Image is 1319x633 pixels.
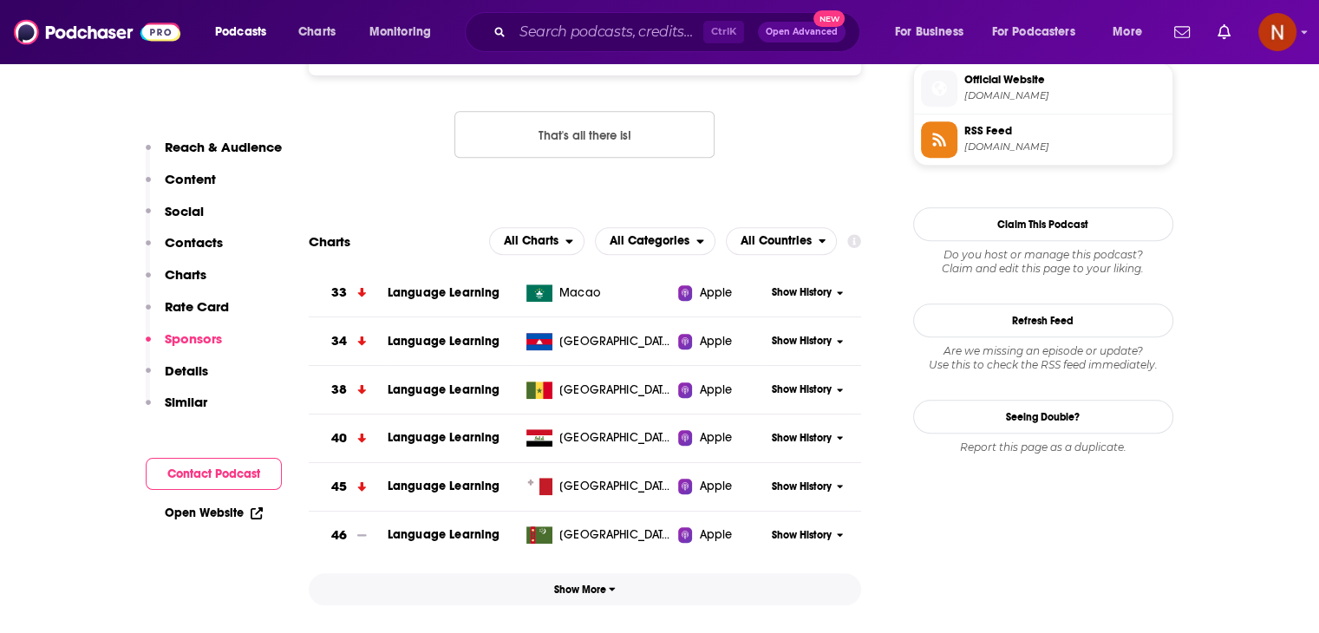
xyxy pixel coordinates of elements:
[309,269,388,316] a: 33
[595,227,715,255] h2: Categories
[309,573,862,605] button: Show More
[678,284,766,302] a: Apple
[165,266,206,283] p: Charts
[1113,20,1142,44] span: More
[481,12,877,52] div: Search podcasts, credits, & more...
[146,362,208,395] button: Details
[388,382,500,397] a: Language Learning
[146,394,207,426] button: Similar
[165,298,229,315] p: Rate Card
[165,330,222,347] p: Sponsors
[678,382,766,399] a: Apple
[331,525,347,545] h3: 46
[678,478,766,495] a: Apple
[1258,13,1296,51] button: Show profile menu
[913,440,1173,454] div: Report this page as a duplicate.
[559,284,600,302] span: Macao
[203,18,289,46] button: open menu
[298,20,336,44] span: Charts
[519,382,678,399] a: [GEOGRAPHIC_DATA]
[519,478,678,495] a: [GEOGRAPHIC_DATA]
[772,382,832,397] span: Show History
[388,430,500,445] a: Language Learning
[1100,18,1164,46] button: open menu
[388,527,500,542] a: Language Learning
[331,477,347,497] h3: 45
[678,429,766,447] a: Apple
[369,20,431,44] span: Monitoring
[331,283,347,303] h3: 33
[165,139,282,155] p: Reach & Audience
[964,72,1166,88] span: Official Website
[883,18,985,46] button: open menu
[964,89,1166,102] span: mind-your-charts.simplecast.com
[309,512,388,559] a: 46
[964,123,1166,139] span: RSS Feed
[699,333,732,350] span: Apple
[14,16,180,49] img: Podchaser - Follow, Share and Rate Podcasts
[921,121,1166,158] a: RSS Feed[DOMAIN_NAME]
[726,227,838,255] h2: Countries
[1167,17,1197,47] a: Show notifications dropdown
[772,528,832,543] span: Show History
[309,233,350,250] h2: Charts
[699,284,732,302] span: Apple
[454,111,715,158] button: Nothing here.
[388,285,500,300] a: Language Learning
[215,20,266,44] span: Podcasts
[146,266,206,298] button: Charts
[1258,13,1296,51] img: User Profile
[703,21,744,43] span: Ctrl K
[913,207,1173,241] button: Claim This Podcast
[610,235,689,247] span: All Categories
[165,171,216,187] p: Content
[331,380,347,400] h3: 38
[489,227,584,255] button: open menu
[146,298,229,330] button: Rate Card
[519,284,678,302] a: Macao
[913,248,1173,262] span: Do you host or manage this podcast?
[287,18,346,46] a: Charts
[388,479,500,493] span: Language Learning
[772,334,832,349] span: Show History
[146,171,216,203] button: Content
[699,382,732,399] span: Apple
[921,70,1166,107] a: Official Website[DOMAIN_NAME]
[519,526,678,544] a: [GEOGRAPHIC_DATA]
[766,285,849,300] button: Show History
[146,458,282,490] button: Contact Podcast
[513,18,703,46] input: Search podcasts, credits, & more...
[146,139,282,171] button: Reach & Audience
[331,428,347,448] h3: 40
[559,429,672,447] span: Iraq
[504,235,558,247] span: All Charts
[554,584,616,596] span: Show More
[766,382,849,397] button: Show History
[331,331,347,351] h3: 34
[146,234,223,266] button: Contacts
[519,429,678,447] a: [GEOGRAPHIC_DATA]
[913,303,1173,337] button: Refresh Feed
[964,140,1166,153] span: feeds.simplecast.com
[699,526,732,544] span: Apple
[388,334,500,349] a: Language Learning
[699,478,732,495] span: Apple
[895,20,963,44] span: For Business
[309,414,388,462] a: 40
[559,382,672,399] span: Senegal
[678,333,766,350] a: Apple
[357,18,454,46] button: open menu
[726,227,838,255] button: open menu
[595,227,715,255] button: open menu
[309,366,388,414] a: 38
[165,234,223,251] p: Contacts
[766,431,849,446] button: Show History
[519,333,678,350] a: [GEOGRAPHIC_DATA]
[766,334,849,349] button: Show History
[772,431,832,446] span: Show History
[913,248,1173,276] div: Claim and edit this page to your liking.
